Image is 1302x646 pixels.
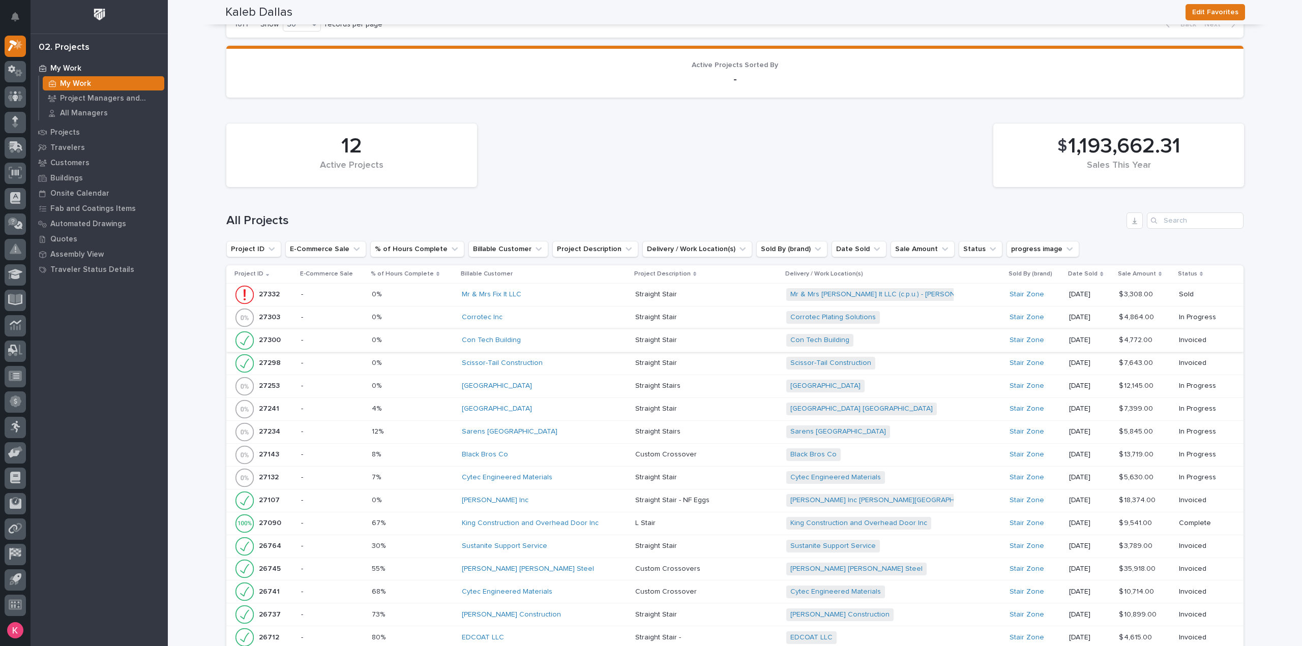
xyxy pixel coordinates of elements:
[226,213,1122,228] h1: All Projects
[635,563,702,573] p: Custom Crossovers
[325,20,382,29] p: records per page
[226,241,281,257] button: Project ID
[372,311,383,322] p: 0%
[642,241,752,257] button: Delivery / Work Location(s)
[31,60,168,76] a: My Work
[226,283,1244,306] tr: 2733227332 -0%0% Mr & Mrs Fix It LLC Straight StairStraight Stair Mr & Mrs [PERSON_NAME] It LLC (...
[1179,588,1228,596] p: Invoiced
[462,519,599,528] a: King Construction and Overhead Door Inc
[1069,336,1110,345] p: [DATE]
[790,496,985,505] a: [PERSON_NAME] Inc [PERSON_NAME][GEOGRAPHIC_DATA]
[1010,359,1044,367] a: Stair Zone
[90,5,109,24] img: Workspace Logo
[1119,357,1155,367] p: $ 7,643.00
[635,311,679,322] p: Straight Stair
[226,558,1244,580] tr: 2674526745 -55%55% [PERSON_NAME] [PERSON_NAME] Steel Custom CrossoversCustom Crossovers [PERSON_N...
[50,189,109,198] p: Onsite Calendar
[692,61,778,69] span: Active Projects Sorted By
[1147,212,1244,229] input: Search
[259,380,282,390] p: 27253
[372,586,388,596] p: 68%
[259,517,283,528] p: 27090
[301,610,364,619] p: -
[1010,405,1044,413] a: Stair Zone
[790,359,871,367] a: Scissor-Tail Construction
[1010,542,1044,550] a: Stair Zone
[1179,633,1228,642] p: Invoiced
[50,235,77,244] p: Quotes
[50,128,80,137] p: Projects
[790,427,886,436] a: Sarens [GEOGRAPHIC_DATA]
[301,588,364,596] p: -
[226,443,1244,466] tr: 2714327143 -8%8% Black Bros Co Custom CrossoverCustom Crossover Black Bros Co Stair Zone [DATE]$ ...
[1119,540,1155,550] p: $ 3,789.00
[60,79,91,88] p: My Work
[50,174,83,183] p: Buildings
[31,186,168,201] a: Onsite Calendar
[790,450,837,459] a: Black Bros Co
[1119,563,1158,573] p: $ 35,918.00
[1069,565,1110,573] p: [DATE]
[244,134,460,159] div: 12
[39,106,168,120] a: All Managers
[1119,608,1159,619] p: $ 10,899.00
[31,125,168,140] a: Projects
[790,633,833,642] a: EDCOAT LLC
[239,73,1231,85] p: -
[552,241,638,257] button: Project Description
[462,450,508,459] a: Black Bros Co
[1204,20,1227,29] span: Next
[1179,565,1228,573] p: Invoiced
[1010,450,1044,459] a: Stair Zone
[301,473,364,482] p: -
[1010,427,1044,436] a: Stair Zone
[1119,334,1155,345] p: $ 4,772.00
[301,565,364,573] p: -
[283,19,308,30] div: 30
[226,466,1244,489] tr: 2713227132 -7%7% Cytec Engineered Materials Straight StairStraight Stair Cytec Engineered Materia...
[259,288,282,299] p: 27332
[301,427,364,436] p: -
[371,268,434,280] p: % of Hours Complete
[301,359,364,367] p: -
[226,580,1244,603] tr: 2674126741 -68%68% Cytec Engineered Materials Custom CrossoverCustom Crossover Cytec Engineered M...
[226,329,1244,352] tr: 2730027300 -0%0% Con Tech Building Straight StairStraight Stair Con Tech Building Stair Zone [DAT...
[60,94,160,103] p: Project Managers and Engineers
[226,397,1244,420] tr: 2724127241 -4%4% [GEOGRAPHIC_DATA] Straight StairStraight Stair [GEOGRAPHIC_DATA] [GEOGRAPHIC_DAT...
[60,109,108,118] p: All Managers
[1010,633,1044,642] a: Stair Zone
[634,268,691,280] p: Project Description
[1069,359,1110,367] p: [DATE]
[635,334,679,345] p: Straight Stair
[1119,425,1155,436] p: $ 5,845.00
[31,247,168,262] a: Assembly View
[635,608,679,619] p: Straight Stair
[31,231,168,247] a: Quotes
[301,382,364,390] p: -
[50,143,85,152] p: Travelers
[1069,610,1110,619] p: [DATE]
[635,517,658,528] p: L Stair
[756,241,827,257] button: Sold By (brand)
[790,519,927,528] a: King Construction and Overhead Door Inc
[301,496,364,505] p: -
[39,76,168,90] a: My Work
[5,620,26,641] button: users-avatar
[1179,473,1228,482] p: In Progress
[462,588,552,596] a: Cytec Engineered Materials
[1179,336,1228,345] p: Invoiced
[5,6,26,27] button: Notifications
[259,608,283,619] p: 26737
[1119,380,1156,390] p: $ 12,145.00
[372,357,383,367] p: 0%
[462,610,561,619] a: [PERSON_NAME] Construction
[1186,4,1245,20] button: Edit Favorites
[372,540,388,550] p: 30%
[372,563,387,573] p: 55%
[462,359,543,367] a: Scissor-Tail Construction
[462,382,532,390] a: [GEOGRAPHIC_DATA]
[31,170,168,186] a: Buildings
[635,288,679,299] p: Straight Stair
[1119,494,1158,505] p: $ 18,374.00
[226,603,1244,626] tr: 2673726737 -73%73% [PERSON_NAME] Construction Straight StairStraight Stair [PERSON_NAME] Construc...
